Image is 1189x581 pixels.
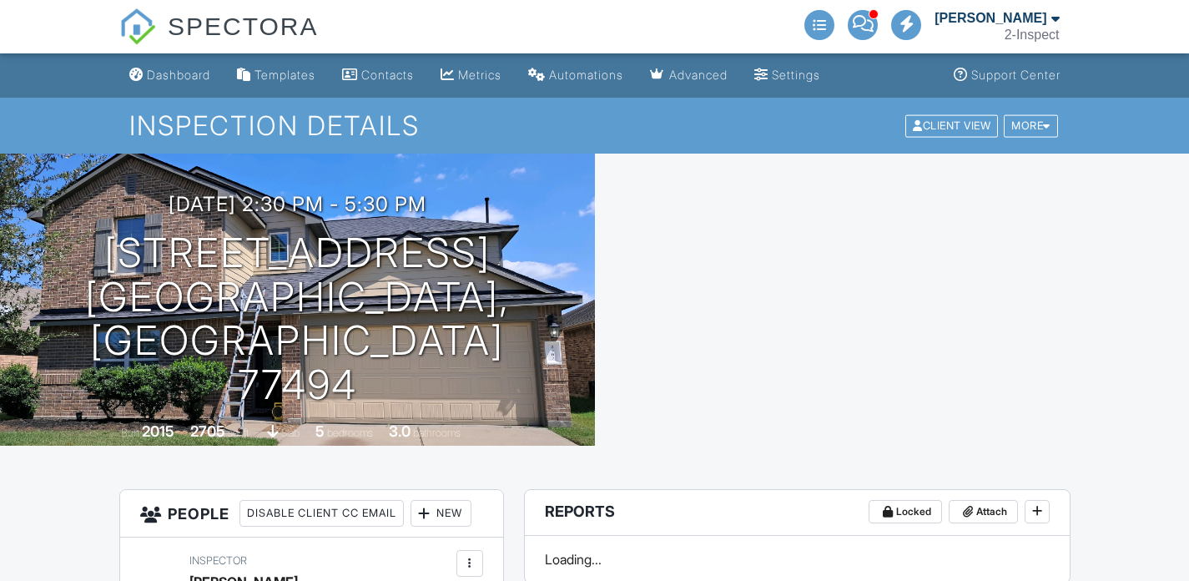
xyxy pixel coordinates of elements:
[521,60,630,91] a: Automations (Advanced)
[168,8,319,43] span: SPECTORA
[27,231,568,407] h1: [STREET_ADDRESS] [GEOGRAPHIC_DATA], [GEOGRAPHIC_DATA] 77494
[327,427,373,439] span: bedrooms
[413,427,461,439] span: bathrooms
[129,111,1059,140] h1: Inspection Details
[119,25,319,56] a: SPECTORA
[389,422,411,440] div: 3.0
[120,490,503,538] h3: People
[669,68,728,82] div: Advanced
[411,500,471,527] div: New
[123,60,217,91] a: Dashboard
[315,422,325,440] div: 5
[281,427,300,439] span: Slab
[190,422,225,440] div: 2705
[1005,27,1060,43] div: 2-Inspect
[230,60,322,91] a: Templates
[361,68,414,82] div: Contacts
[905,114,998,137] div: Client View
[121,427,139,439] span: Built
[904,119,1002,131] a: Client View
[947,60,1067,91] a: Support Center
[643,60,734,91] a: Advanced
[335,60,421,91] a: Contacts
[228,427,251,439] span: sq. ft.
[254,68,315,82] div: Templates
[169,193,426,215] h3: [DATE] 2:30 pm - 5:30 pm
[142,422,174,440] div: 2015
[239,500,404,527] div: Disable Client CC Email
[549,68,623,82] div: Automations
[189,554,247,567] span: Inspector
[971,68,1061,82] div: Support Center
[772,68,820,82] div: Settings
[147,68,210,82] div: Dashboard
[935,10,1046,27] div: [PERSON_NAME]
[119,8,156,45] img: The Best Home Inspection Software - Spectora
[748,60,827,91] a: Settings
[458,68,501,82] div: Metrics
[1004,114,1058,137] div: More
[434,60,508,91] a: Metrics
